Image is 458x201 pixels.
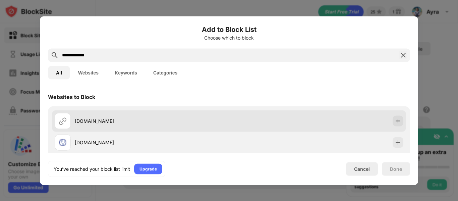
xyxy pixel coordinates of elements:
button: Websites [70,66,107,79]
img: favicons [59,138,67,146]
div: Cancel [354,166,370,172]
button: All [48,66,70,79]
div: Choose which to block [48,35,410,40]
div: Websites to Block [48,93,95,100]
h6: Add to Block List [48,24,410,34]
img: url.svg [59,117,67,125]
img: search-close [399,51,407,59]
img: search.svg [51,51,59,59]
div: Done [390,166,402,171]
div: Upgrade [139,165,157,172]
div: [DOMAIN_NAME] [75,139,229,146]
div: You’ve reached your block list limit [54,165,130,172]
div: [DOMAIN_NAME] [75,117,229,124]
button: Categories [145,66,185,79]
button: Keywords [107,66,145,79]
